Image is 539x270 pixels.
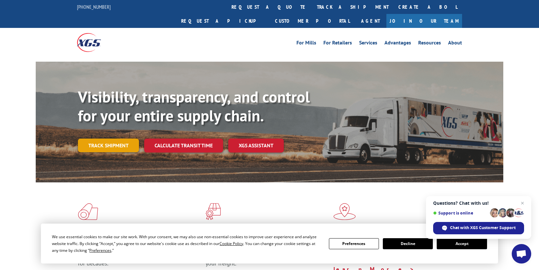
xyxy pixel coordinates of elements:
[270,14,355,28] a: Customer Portal
[78,87,310,126] b: Visibility, transparency, and control for your entire supply chain.
[219,241,243,246] span: Cookie Policy
[41,224,498,264] div: Cookie Consent Prompt
[323,40,352,47] a: For Retailers
[448,40,462,47] a: About
[386,14,462,28] a: Join Our Team
[89,248,111,253] span: Preferences
[78,203,98,220] img: xgs-icon-total-supply-chain-intelligence-red
[228,139,284,153] a: XGS ASSISTANT
[433,201,524,206] span: Questions? Chat with us!
[329,238,379,249] button: Preferences
[78,139,139,152] a: Track shipment
[433,222,524,234] div: Chat with XGS Customer Support
[355,14,386,28] a: Agent
[77,4,111,10] a: [PHONE_NUMBER]
[144,139,223,153] a: Calculate transit time
[384,40,411,47] a: Advantages
[450,225,516,231] span: Chat with XGS Customer Support
[519,199,526,207] span: Close chat
[359,40,377,47] a: Services
[383,238,433,249] button: Decline
[437,238,487,249] button: Accept
[52,233,321,254] div: We use essential cookies to make our site work. With your consent, we may also use non-essential ...
[418,40,441,47] a: Resources
[78,244,200,267] span: As an industry carrier of choice, XGS has brought innovation and dedication to flooring logistics...
[296,40,316,47] a: For Mills
[333,203,356,220] img: xgs-icon-flagship-distribution-model-red
[512,244,531,264] div: Open chat
[433,211,488,215] span: Support is online
[176,14,270,28] a: Request a pickup
[206,203,221,220] img: xgs-icon-focused-on-flooring-red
